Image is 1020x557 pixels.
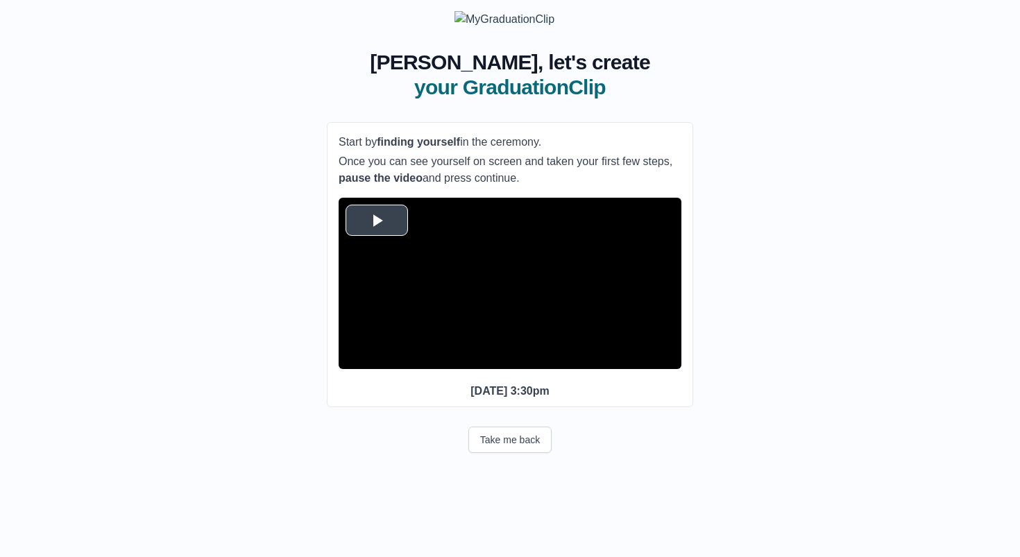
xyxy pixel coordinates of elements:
p: [DATE] 3:30pm [339,383,681,400]
span: your GraduationClip [370,75,650,100]
img: MyGraduationClip [454,11,566,28]
button: Take me back [468,427,552,453]
p: Start by in the ceremony. [339,134,681,151]
div: Video Player [339,198,681,369]
b: pause the video [339,172,423,184]
p: Once you can see yourself on screen and taken your first few steps, and press continue. [339,153,681,187]
b: finding yourself [377,136,460,148]
span: [PERSON_NAME], let's create [370,50,650,75]
button: Play Video [346,205,408,236]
